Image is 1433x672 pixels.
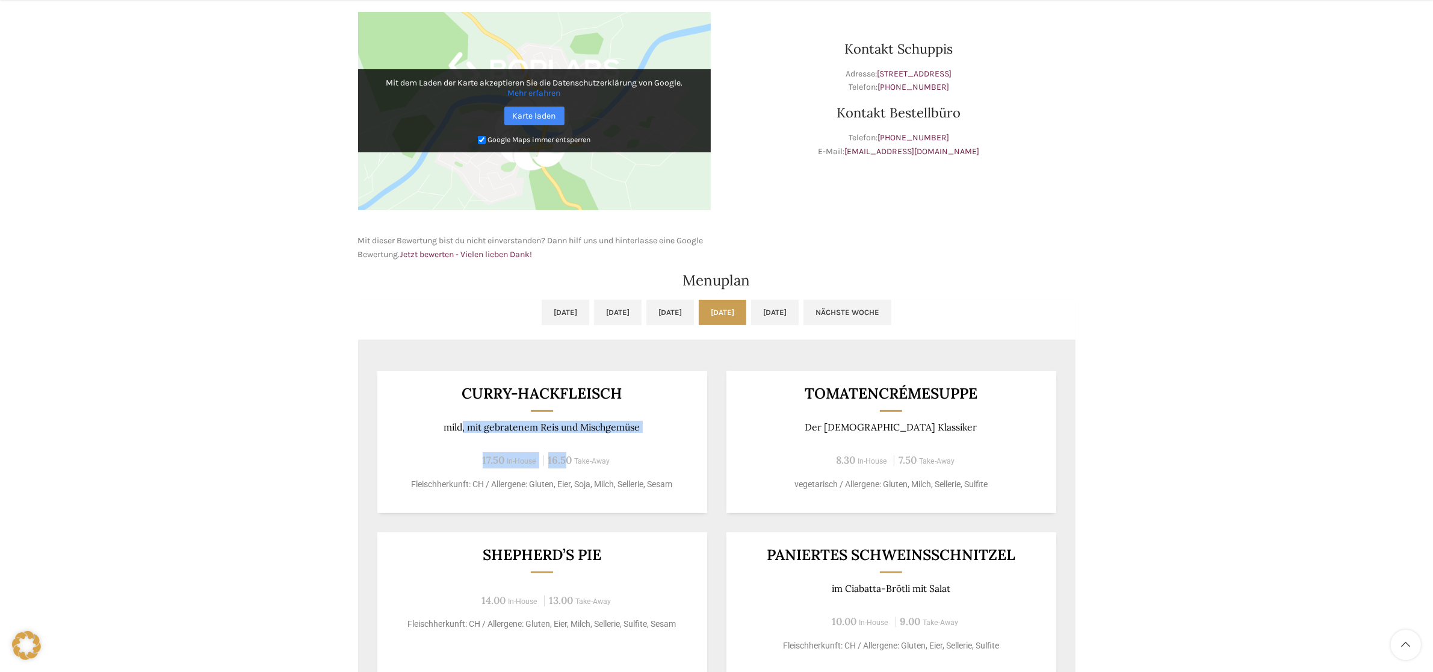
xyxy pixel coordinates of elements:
span: Take-Away [575,457,610,465]
span: 10.00 [832,615,857,628]
span: In-House [859,618,889,627]
a: Nächste Woche [803,300,891,325]
a: [DATE] [751,300,799,325]
a: [DATE] [594,300,642,325]
img: Google Maps [358,12,711,211]
span: 8.30 [836,453,855,467]
h3: Tomatencrémesuppe [741,386,1041,401]
a: [DATE] [542,300,589,325]
a: Mehr erfahren [508,88,561,98]
span: 14.00 [481,594,506,607]
a: [DATE] [699,300,746,325]
h3: Kontakt Schuppis [723,42,1076,55]
p: Mit dieser Bewertung bist du nicht einverstanden? Dann hilf uns und hinterlasse eine Google Bewer... [358,234,711,261]
span: 17.50 [483,453,505,467]
p: Adresse: Telefon: [723,67,1076,95]
p: Fleischherkunft: CH / Allergene: Gluten, Eier, Milch, Sellerie, Sulfite, Sesam [392,618,692,630]
a: Scroll to top button [1391,630,1421,660]
p: im Ciabatta-Brötli mit Salat [741,583,1041,594]
span: In-House [508,597,537,606]
p: vegetarisch / Allergene: Gluten, Milch, Sellerie, Sulfite [741,478,1041,491]
span: Take-Away [575,597,611,606]
h2: Menuplan [358,273,1076,288]
h3: Shepherd’s Pie [392,547,692,562]
h3: Kontakt Bestellbüro [723,106,1076,119]
span: 7.50 [899,453,917,467]
a: [DATE] [646,300,694,325]
h3: Curry-Hackfleisch [392,386,692,401]
p: Mit dem Laden der Karte akzeptieren Sie die Datenschutzerklärung von Google. [367,78,702,98]
a: Karte laden [504,107,565,125]
span: Take-Away [923,618,959,627]
input: Google Maps immer entsperren [478,136,486,144]
span: In-House [507,457,537,465]
a: [STREET_ADDRESS] [877,69,952,79]
p: Telefon: E-Mail: [723,131,1076,158]
p: Der [DEMOGRAPHIC_DATA] Klassiker [741,422,1041,433]
span: Take-Away [919,457,955,465]
small: Google Maps immer entsperren [487,135,590,144]
h3: Paniertes Schweinsschnitzel [741,547,1041,562]
span: In-House [858,457,887,465]
span: 16.50 [548,453,572,467]
a: [PHONE_NUMBER] [877,132,949,143]
a: [PHONE_NUMBER] [877,82,949,92]
p: Fleischherkunft: CH / Allergene: Gluten, Eier, Soja, Milch, Sellerie, Sesam [392,478,692,491]
span: 13.00 [549,594,573,607]
a: [EMAIL_ADDRESS][DOMAIN_NAME] [845,146,980,157]
a: Jetzt bewerten - Vielen lieben Dank! [400,249,533,260]
p: mild, mit gebratenem Reis und Mischgemüse [392,422,692,433]
p: Fleischherkunft: CH / Allergene: Gluten, Eier, Sellerie, Sulfite [741,639,1041,652]
span: 9.00 [900,615,921,628]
